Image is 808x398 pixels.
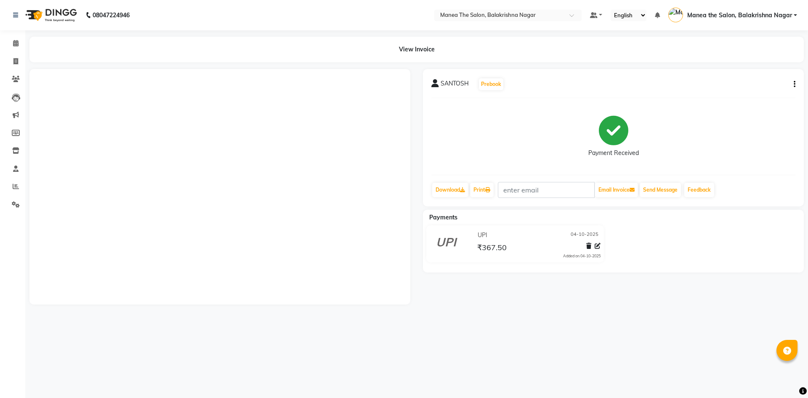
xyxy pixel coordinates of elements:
button: Email Invoice [595,183,638,197]
a: Print [470,183,494,197]
div: Added on 04-10-2025 [563,253,601,259]
a: Download [432,183,468,197]
input: enter email [498,182,595,198]
iframe: chat widget [773,364,800,390]
img: Manea the Salon, Balakrishna Nagar [668,8,683,22]
span: 04-10-2025 [571,231,598,240]
span: Payments [429,214,457,221]
button: Prebook [479,78,503,90]
button: Send Message [640,183,681,197]
span: SANTOSH [441,79,469,91]
span: Manea the Salon, Balakrishna Nagar [687,11,792,20]
span: ₹367.50 [477,243,507,254]
b: 08047224946 [93,3,130,27]
img: logo [21,3,79,27]
div: Payment Received [588,149,639,158]
div: View Invoice [29,37,804,62]
a: Feedback [684,183,714,197]
span: UPI [478,231,487,240]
